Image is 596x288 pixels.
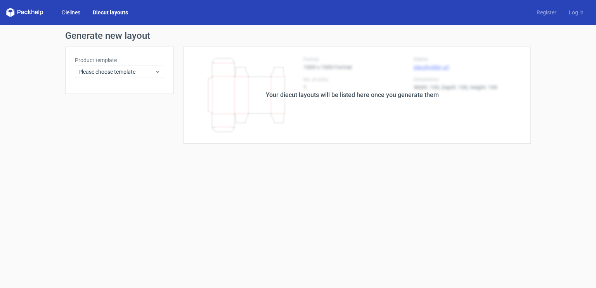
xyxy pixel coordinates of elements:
a: Log in [563,9,590,16]
div: Your diecut layouts will be listed here once you generate them [266,90,439,100]
span: Please choose template [78,68,155,76]
label: Product template [75,56,164,64]
a: Register [530,9,563,16]
a: Diecut layouts [87,9,134,16]
a: Dielines [56,9,87,16]
h1: Generate new layout [65,31,531,40]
